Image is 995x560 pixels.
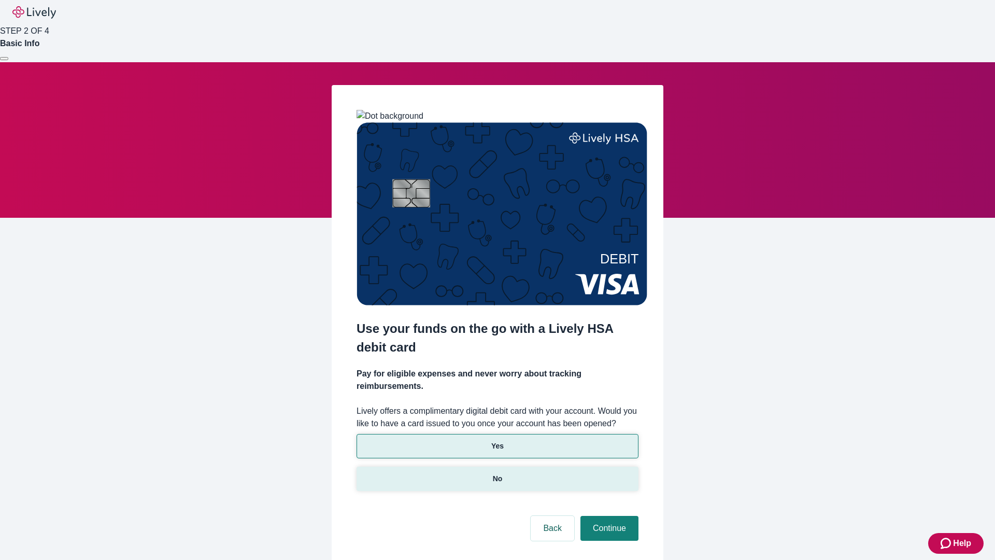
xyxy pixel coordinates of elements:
[491,441,504,452] p: Yes
[580,516,638,541] button: Continue
[357,122,647,305] img: Debit card
[941,537,953,550] svg: Zendesk support icon
[493,473,503,484] p: No
[531,516,574,541] button: Back
[953,537,971,550] span: Help
[357,368,638,393] h4: Pay for eligible expenses and never worry about tracking reimbursements.
[357,434,638,458] button: Yes
[357,467,638,491] button: No
[357,405,638,430] label: Lively offers a complimentary digital debit card with your account. Would you like to have a card...
[357,319,638,357] h2: Use your funds on the go with a Lively HSA debit card
[357,110,423,122] img: Dot background
[12,6,56,19] img: Lively
[928,533,984,554] button: Zendesk support iconHelp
